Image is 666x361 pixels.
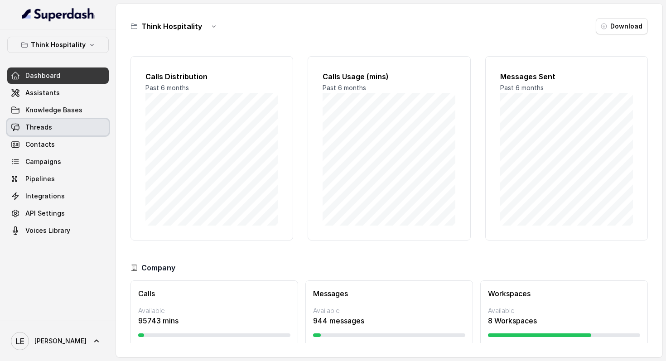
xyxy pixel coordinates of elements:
h3: Messages [313,288,465,299]
a: Contacts [7,136,109,153]
p: 8 Workspaces [488,315,640,326]
a: API Settings [7,205,109,221]
span: Pipelines [25,174,55,183]
p: Available [138,306,290,315]
span: Threads [25,123,52,132]
img: light.svg [22,7,95,22]
p: 944 messages [313,315,465,326]
h3: Think Hospitality [141,21,202,32]
h2: Calls Usage (mins) [323,71,455,82]
p: Available [313,306,465,315]
h3: Calls [138,288,290,299]
p: Available [488,306,640,315]
span: Knowledge Bases [25,106,82,115]
a: Voices Library [7,222,109,239]
a: Pipelines [7,171,109,187]
text: LE [16,337,24,346]
span: Contacts [25,140,55,149]
span: Assistants [25,88,60,97]
h2: Calls Distribution [145,71,278,82]
span: [PERSON_NAME] [34,337,87,346]
a: Integrations [7,188,109,204]
a: [PERSON_NAME] [7,328,109,354]
button: Download [596,18,648,34]
span: Voices Library [25,226,70,235]
span: Campaigns [25,157,61,166]
span: API Settings [25,209,65,218]
h2: Messages Sent [500,71,633,82]
a: Dashboard [7,67,109,84]
a: Campaigns [7,154,109,170]
span: Past 6 months [145,84,189,91]
span: Integrations [25,192,65,201]
a: Knowledge Bases [7,102,109,118]
span: Past 6 months [500,84,544,91]
a: Threads [7,119,109,135]
a: Assistants [7,85,109,101]
span: Dashboard [25,71,60,80]
button: Think Hospitality [7,37,109,53]
p: Think Hospitality [31,39,86,50]
h3: Company [141,262,175,273]
h3: Workspaces [488,288,640,299]
p: 95743 mins [138,315,290,326]
span: Past 6 months [323,84,366,91]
